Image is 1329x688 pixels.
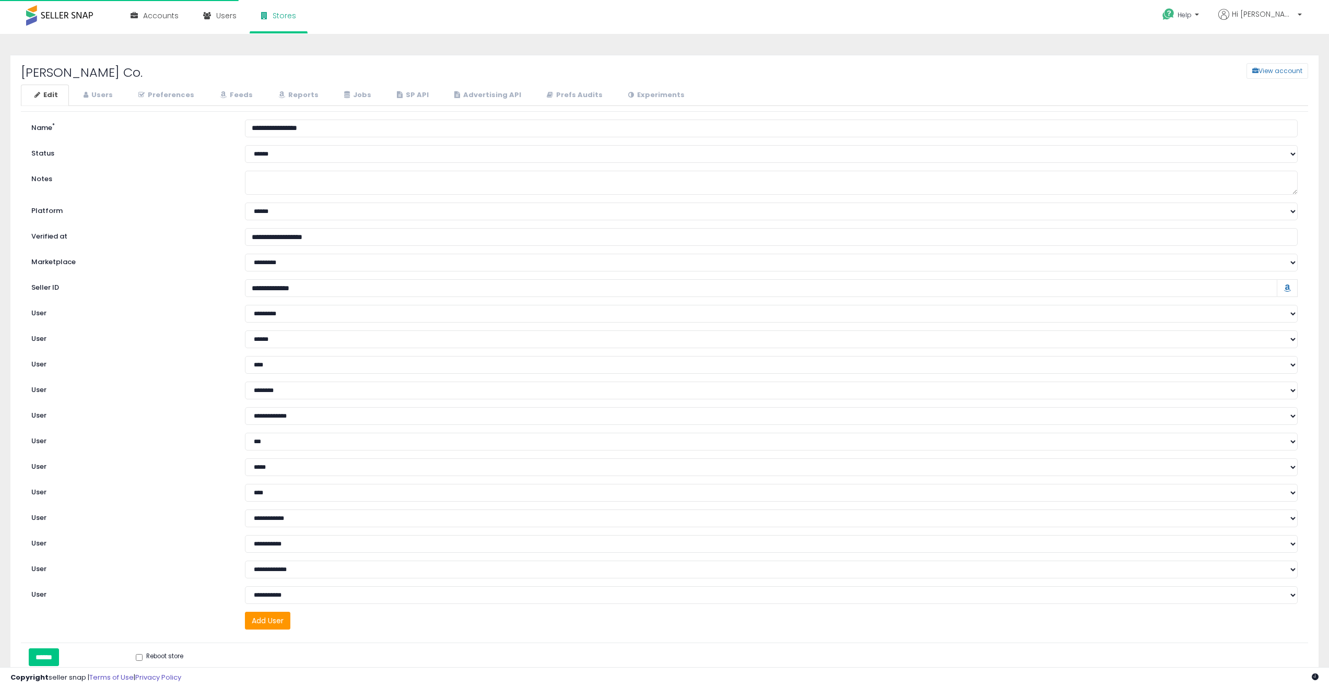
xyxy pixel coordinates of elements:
h2: [PERSON_NAME] Co. [13,66,556,79]
label: User [23,586,237,600]
i: Get Help [1162,8,1175,21]
span: Help [1178,10,1192,19]
label: User [23,458,237,472]
a: Preferences [125,85,205,106]
a: Advertising API [441,85,532,106]
label: User [23,356,237,370]
label: Status [23,145,237,159]
button: Add User [245,612,290,630]
label: User [23,407,237,421]
div: seller snap | | [10,673,181,683]
label: Reboot store [136,652,183,662]
a: Reports [265,85,330,106]
a: SP API [383,85,440,106]
label: User [23,305,237,318]
span: Accounts [143,10,179,21]
a: Privacy Policy [135,672,181,682]
label: User [23,330,237,344]
label: User [23,433,237,446]
label: Verified at [23,228,237,242]
a: Edit [21,85,69,106]
label: Platform [23,203,237,216]
span: Stores [273,10,296,21]
label: User [23,561,237,574]
a: Users [70,85,124,106]
label: User [23,535,237,549]
label: User [23,382,237,395]
label: Seller ID [23,279,237,293]
input: Reboot store [136,654,143,661]
button: View account [1246,63,1308,79]
span: Hi [PERSON_NAME] [1232,9,1295,19]
a: Jobs [331,85,382,106]
label: Name [23,120,237,133]
label: User [23,484,237,497]
a: Prefs Audits [533,85,614,106]
label: User [23,509,237,523]
label: Notes [23,171,237,184]
a: Hi [PERSON_NAME] [1218,9,1302,32]
a: Feeds [206,85,264,106]
a: Terms of Use [89,672,134,682]
strong: Copyright [10,672,49,682]
a: View account [1239,63,1254,79]
label: Marketplace [23,254,237,267]
span: Users [216,10,237,21]
a: Experiments [615,85,696,106]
